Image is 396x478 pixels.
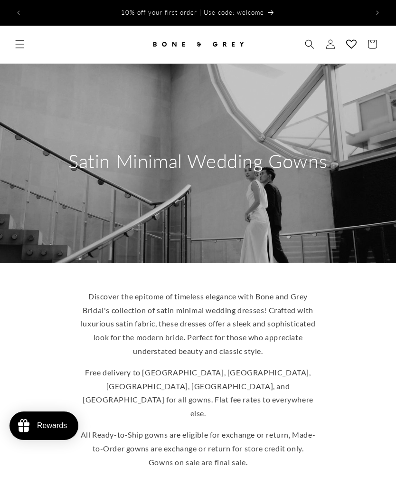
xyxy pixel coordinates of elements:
[79,290,317,358] p: Discover the epitome of timeless elegance with Bone and Grey Bridal's collection of satin minimal...
[79,428,317,469] p: All Ready-to-Ship gowns are eligible for exchange or return, Made-to-Order gowns are exchange or ...
[9,34,30,55] summary: Menu
[299,34,320,55] summary: Search
[367,2,388,23] button: Next announcement
[121,9,264,16] span: 10% off your first order | Use code: welcome
[151,34,245,55] img: Bone and Grey Bridal
[79,366,317,421] p: Free delivery to [GEOGRAPHIC_DATA], [GEOGRAPHIC_DATA], [GEOGRAPHIC_DATA], [GEOGRAPHIC_DATA], and ...
[68,149,327,173] h2: Satin Minimal Wedding Gowns
[37,421,67,430] div: Rewards
[147,30,249,58] a: Bone and Grey Bridal
[8,2,29,23] button: Previous announcement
